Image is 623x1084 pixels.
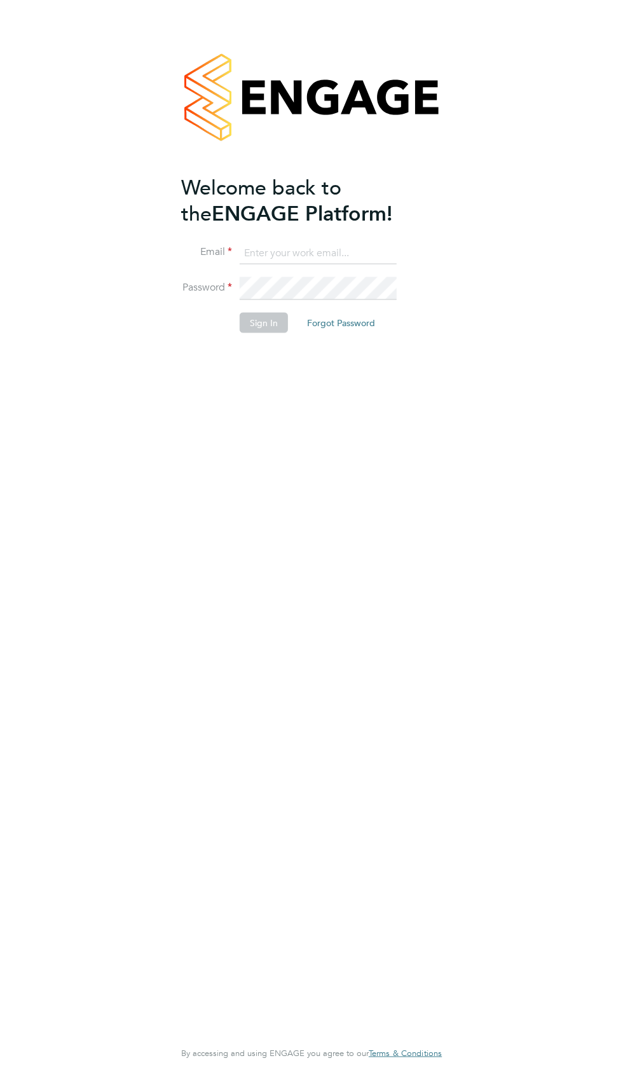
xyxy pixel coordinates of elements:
[369,1048,442,1059] a: Terms & Conditions
[240,313,288,333] button: Sign In
[181,281,232,294] label: Password
[181,1048,442,1059] span: By accessing and using ENGAGE you agree to our
[369,1048,442,1059] span: Terms & Conditions
[181,174,429,226] h2: ENGAGE Platform!
[181,245,232,259] label: Email
[297,313,385,333] button: Forgot Password
[181,175,341,226] span: Welcome back to the
[240,242,397,264] input: Enter your work email...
